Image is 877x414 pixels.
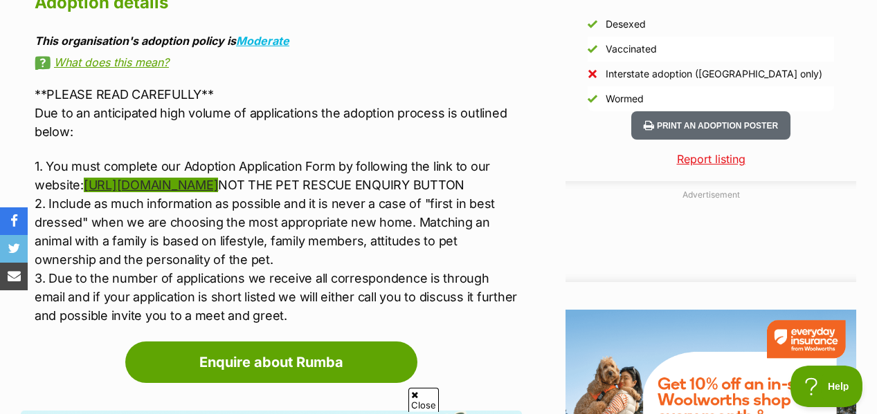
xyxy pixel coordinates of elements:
[35,56,522,68] a: What does this mean?
[236,34,289,48] a: Moderate
[606,92,644,106] div: Wormed
[588,94,597,104] img: Yes
[84,178,218,192] a: [URL][DOMAIN_NAME]
[35,85,522,141] p: **PLEASE READ CAREFULLY** Due to an anticipated high volume of applications the adoption process ...
[588,69,597,79] img: No
[566,151,856,167] a: Report listing
[125,341,417,383] a: Enquire about Rumba
[408,388,439,412] span: Close
[588,44,597,54] img: Yes
[790,366,863,407] iframe: Help Scout Beacon - Open
[35,157,522,325] p: 1. You must complete our Adoption Application Form by following the link to our website: NOT THE ...
[588,19,597,29] img: Yes
[606,42,657,56] div: Vaccinated
[35,35,522,47] div: This organisation's adoption policy is
[566,181,856,282] div: Advertisement
[606,67,822,81] div: Interstate adoption ([GEOGRAPHIC_DATA] only)
[631,111,790,140] button: Print an adoption poster
[606,17,646,31] div: Desexed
